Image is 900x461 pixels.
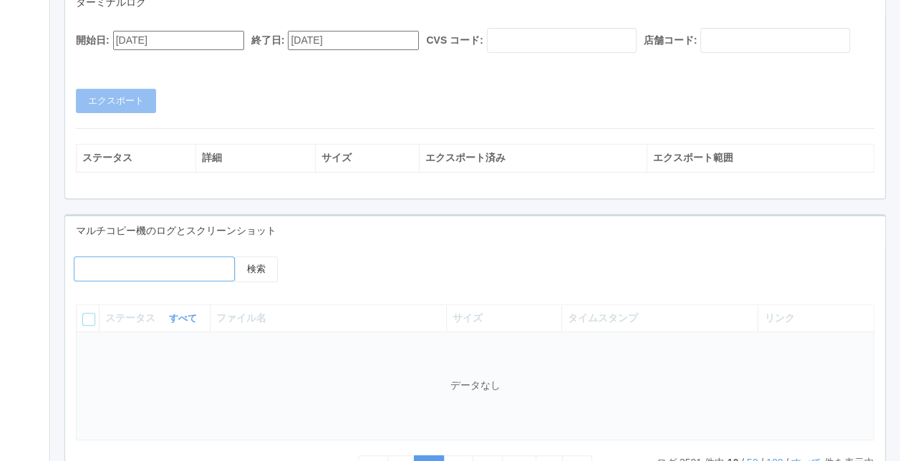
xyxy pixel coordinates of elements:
[2,79,49,122] a: メンテナンス通知
[2,166,49,210] a: アラート設定
[82,150,190,165] div: ステータス
[2,254,49,298] a: ドキュメントを管理
[425,150,640,165] div: エクスポート済み
[235,256,278,282] button: 検索
[202,150,309,165] div: 詳細
[653,150,868,165] div: エクスポート範囲
[321,150,413,165] div: サイズ
[65,216,885,246] div: マルチコピー機のログとスクリーンショット
[169,313,200,324] a: すべて
[2,34,49,78] a: パッケージ
[2,210,49,254] a: コンテンツプリント
[568,312,638,324] span: タイムスタンプ
[105,311,159,326] span: ステータス
[216,312,266,324] span: ファイル名
[426,33,483,48] label: CVS コード:
[644,33,697,48] label: 店舗コード:
[2,122,49,166] a: クライアントリンク
[165,311,204,326] button: すべて
[77,332,874,440] td: データなし
[251,33,285,48] label: 終了日:
[76,33,110,48] label: 開始日:
[453,312,483,324] span: サイズ
[76,89,156,113] button: エクスポート
[764,311,868,326] div: リンク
